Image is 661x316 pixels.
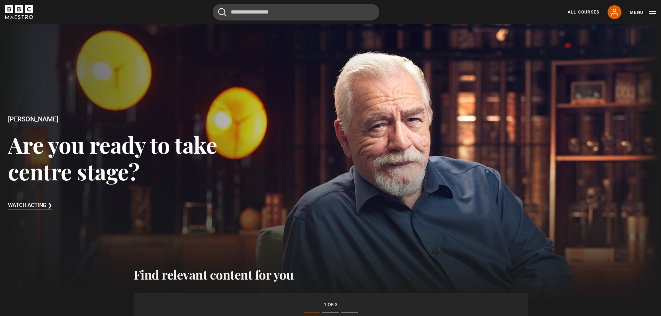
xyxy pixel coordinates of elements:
[161,301,500,308] p: 1 of 3
[8,131,265,185] h3: Are you ready to take centre stage?
[213,4,379,20] input: Search
[8,115,265,123] h2: [PERSON_NAME]
[568,9,599,15] a: All Courses
[134,267,528,282] h2: Find relevant content for you
[218,8,227,17] button: Submit the search query
[5,5,33,19] svg: BBC Maestro
[8,200,52,211] h3: Watch Acting ❯
[630,9,656,16] button: Toggle navigation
